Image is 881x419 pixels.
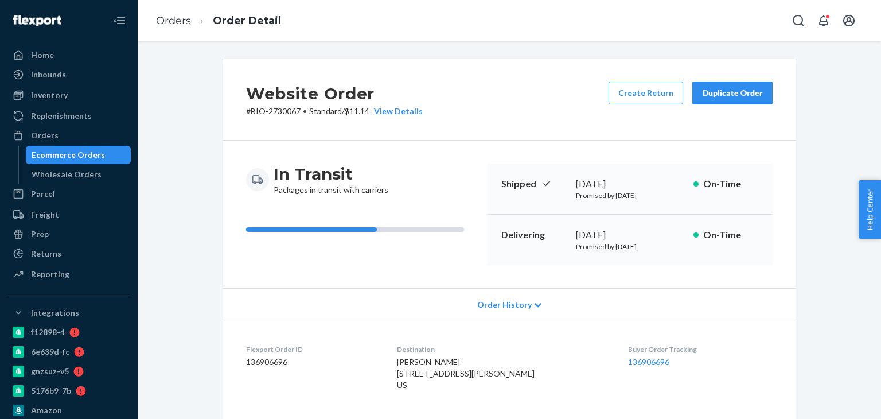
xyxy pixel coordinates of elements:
div: Home [31,49,54,61]
p: # BIO-2730067 / $11.14 [246,106,423,117]
button: Duplicate Order [692,82,773,104]
div: Freight [31,209,59,220]
div: [DATE] [576,228,684,242]
button: Integrations [7,304,131,322]
button: Open account menu [837,9,860,32]
div: Reporting [31,269,69,280]
div: Duplicate Order [702,87,763,99]
div: Parcel [31,188,55,200]
button: Open Search Box [787,9,810,32]
div: Returns [31,248,61,259]
span: • [303,106,307,116]
div: 6e639d-fc [31,346,69,358]
a: 136906696 [628,357,669,367]
div: Replenishments [31,110,92,122]
div: f12898-4 [31,327,65,338]
p: Delivering [501,228,567,242]
div: Ecommerce Orders [32,149,105,161]
a: Order Detail [213,14,281,27]
a: Inbounds [7,65,131,84]
ol: breadcrumbs [147,4,290,38]
a: 6e639d-fc [7,343,131,361]
a: f12898-4 [7,323,131,342]
p: Promised by [DATE] [576,242,684,251]
span: [PERSON_NAME] [STREET_ADDRESS][PERSON_NAME] US [397,357,535,390]
dt: Flexport Order ID [246,344,379,354]
div: [DATE] [576,177,684,191]
a: 5176b9-7b [7,382,131,400]
dd: 136906696 [246,356,379,368]
h2: Website Order [246,82,423,106]
a: Freight [7,205,131,224]
div: Packages in transit with carriers [274,164,388,196]
img: Flexport logo [13,15,61,26]
a: Prep [7,225,131,243]
a: Ecommerce Orders [26,146,131,164]
a: Orders [7,126,131,145]
dt: Destination [397,344,610,354]
div: Inbounds [31,69,66,80]
p: Promised by [DATE] [576,191,684,200]
p: On-Time [703,228,759,242]
a: Wholesale Orders [26,165,131,184]
p: Shipped [501,177,567,191]
a: Inventory [7,86,131,104]
div: Amazon [31,405,62,416]
button: Help Center [859,180,881,239]
span: Standard [309,106,342,116]
button: Close Navigation [108,9,131,32]
a: Orders [156,14,191,27]
div: Inventory [31,90,68,101]
div: 5176b9-7b [31,385,71,397]
p: On-Time [703,177,759,191]
h3: In Transit [274,164,388,184]
div: gnzsuz-v5 [31,366,69,377]
div: Integrations [31,307,79,319]
dt: Buyer Order Tracking [628,344,773,354]
span: Order History [477,299,532,311]
a: Returns [7,245,131,263]
button: Open notifications [812,9,835,32]
a: Home [7,46,131,64]
button: Create Return [609,82,683,104]
iframe: Opens a widget where you can chat to one of our agents [808,385,870,413]
a: Replenishments [7,107,131,125]
a: Parcel [7,185,131,203]
div: Orders [31,130,59,141]
div: Wholesale Orders [32,169,102,180]
button: View Details [369,106,423,117]
a: gnzsuz-v5 [7,362,131,381]
a: Reporting [7,265,131,284]
div: Prep [31,228,49,240]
